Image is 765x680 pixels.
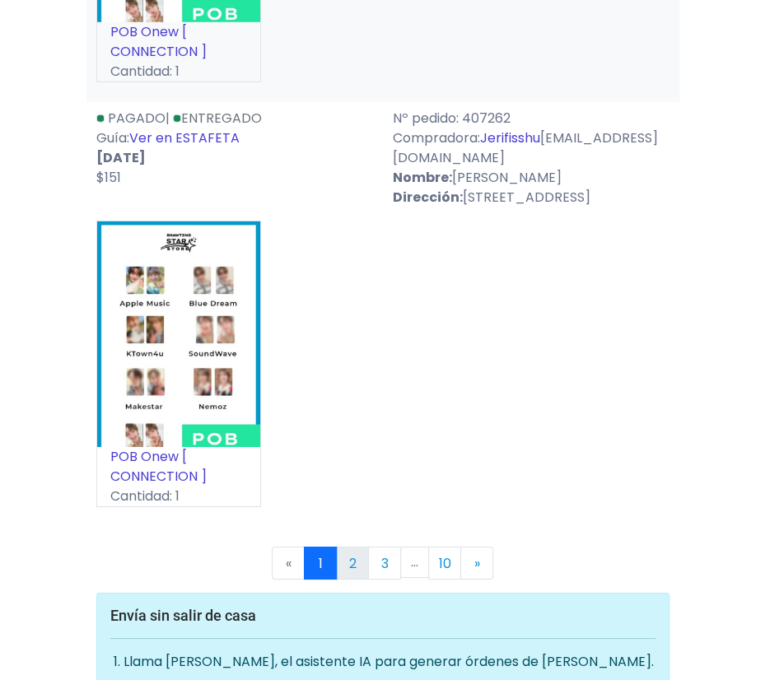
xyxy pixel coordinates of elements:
[474,554,480,573] span: »
[428,547,461,580] a: 10
[110,22,207,61] a: POB Onew [ CONNECTION ]
[368,547,401,580] a: 3
[480,128,540,147] a: Jerifisshu
[97,221,260,448] img: small_1750462681810.jpeg
[97,487,260,506] p: Cantidad: 1
[304,547,337,580] a: 1
[393,188,463,207] strong: Dirección:
[108,109,166,128] span: Pagado
[96,547,669,580] nav: Page navigation
[97,62,260,82] p: Cantidad: 1
[336,547,369,580] a: 2
[110,607,655,625] h5: Envía sin salir de casa
[173,109,262,128] a: Entregado
[393,168,669,188] p: [PERSON_NAME]
[460,547,493,580] a: Next
[96,148,373,168] p: [DATE]
[129,128,240,147] a: Ver en ESTAFETA
[393,168,452,187] strong: Nombre:
[96,168,121,187] span: $151
[393,109,669,128] p: Nº pedido: 407262
[393,188,669,207] p: [STREET_ADDRESS]
[86,109,383,207] div: | Guía:
[110,447,207,486] a: POB Onew [ CONNECTION ]
[393,128,669,168] p: Compradora: [EMAIL_ADDRESS][DOMAIN_NAME]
